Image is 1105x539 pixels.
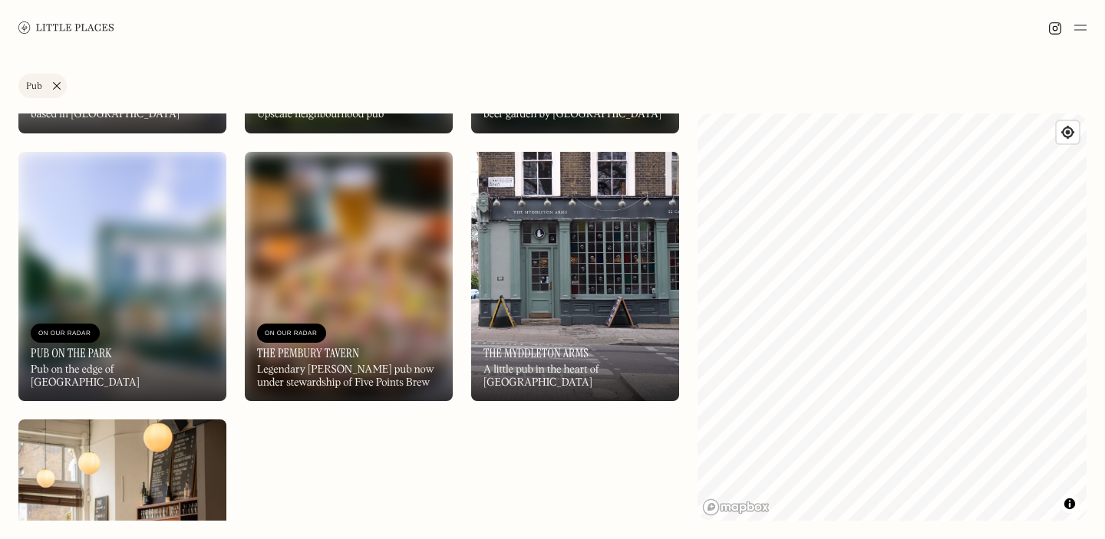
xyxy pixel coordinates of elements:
div: On Our Radar [265,326,318,341]
h3: The Myddleton Arms [483,346,589,360]
div: Legendary [PERSON_NAME] pub now under stewardship of Five Points Brew [257,363,440,389]
div: On Our Radar [38,326,92,341]
button: Find my location [1057,121,1079,143]
h3: Pub On The Park [31,346,111,360]
a: The Pembury TavernThe Pembury TavernOn Our RadarThe Pembury TavernLegendary [PERSON_NAME] pub now... [245,152,453,401]
a: The Myddleton ArmsThe Myddleton ArmsThe Myddleton ArmsA little pub in the heart of [GEOGRAPHIC_DATA] [471,152,679,401]
div: Pub on the edge of [GEOGRAPHIC_DATA] [31,363,214,389]
button: Toggle attribution [1060,495,1079,513]
div: Pub [26,82,42,91]
canvas: Map [698,113,1087,521]
span: Toggle attribution [1065,495,1074,512]
a: Pub [18,74,67,98]
h3: The Pembury Tavern [257,346,359,360]
a: Mapbox homepage [702,498,770,516]
img: The Myddleton Arms [471,152,679,401]
div: A little pub in the heart of [GEOGRAPHIC_DATA] [483,363,667,389]
img: Pub On The Park [18,152,226,401]
div: Upscale neighbourhood pub [257,108,384,121]
a: Pub On The ParkPub On The ParkOn Our RadarPub On The ParkPub on the edge of [GEOGRAPHIC_DATA] [18,152,226,401]
img: The Pembury Tavern [245,152,453,401]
